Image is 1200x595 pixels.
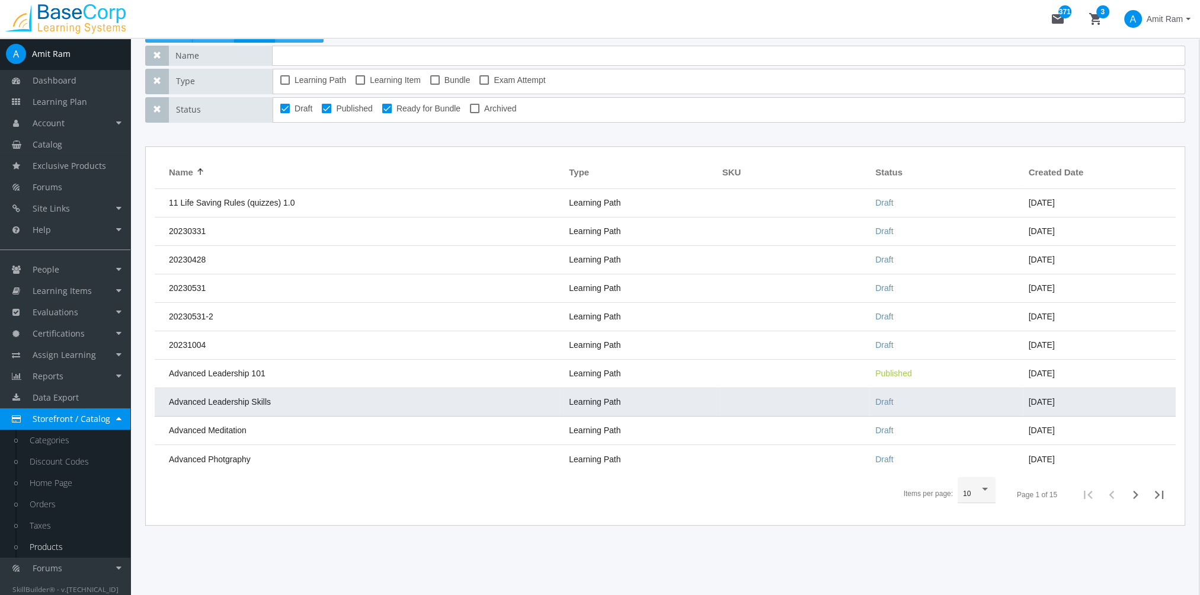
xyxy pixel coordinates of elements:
span: Published [336,101,373,116]
span: 11 Life Saving Rules (quizzes) 1.0 [169,198,295,207]
div: Page 1 of 15 [1017,490,1057,500]
div: Created Date [1029,166,1095,178]
div: Items per page: [904,489,953,499]
span: A [6,44,26,64]
span: Learning Path [569,340,620,350]
span: 2023-12-19 [1029,369,1055,378]
a: Categories [18,430,130,451]
span: Assign Learning [33,349,96,360]
span: A [1124,10,1142,28]
span: 20231004 [169,340,206,350]
span: Name [168,46,272,66]
span: Reports [33,370,63,382]
span: Draft [295,101,312,116]
span: Learning Path [569,198,620,207]
span: Created Date [1029,166,1084,178]
span: Evaluations [33,306,78,318]
span: Draft [875,312,893,321]
mat-select: Items per page: [963,490,990,498]
span: Type [169,69,273,94]
span: Forums [33,181,62,193]
span: Data Export [33,392,79,403]
span: Name [169,166,193,178]
span: 20230531 [169,283,206,293]
span: Learning Path [569,255,620,264]
span: Forums [33,562,62,574]
span: Catalog [33,139,62,150]
span: Exam Attempt [494,73,545,87]
span: Learning Path [569,312,620,321]
span: Exclusive Products [33,160,106,171]
span: Published [875,369,912,378]
span: Certifications [33,328,85,339]
small: SkillBuilder® - v.[TECHNICAL_ID] [12,584,119,594]
span: SKU [722,166,741,178]
span: Learning Path [295,73,346,87]
a: Taxes [18,515,130,536]
span: Learning Path [569,369,620,378]
span: 2023-03-31 [1029,226,1055,236]
span: Learning Plan [33,96,87,107]
span: Learning Items [33,285,92,296]
span: Type [569,166,589,178]
span: Status [169,97,273,123]
span: Draft [875,397,893,407]
span: 2023-10-04 [1029,340,1055,350]
span: 20230428 [169,255,206,264]
a: Orders [18,494,130,515]
span: Learning Path [569,426,620,435]
span: 10 [963,490,971,498]
span: Advanced Meditation [169,426,247,435]
span: Advanced Photgraphy [169,455,251,464]
span: 20230331 [169,226,206,236]
span: Learning Item [370,73,421,87]
div: Name [169,166,204,178]
a: Products [18,536,130,558]
span: Storefront / Catalog [33,413,110,424]
span: Draft [875,283,893,293]
span: Status [875,166,903,178]
a: Discount Codes [18,451,130,472]
mat-icon: shopping_cart [1089,12,1103,26]
span: 20230531-2 [169,312,213,321]
span: Help [33,224,51,235]
span: Ready for Bundle [396,101,460,116]
span: Account [33,117,65,129]
span: Draft [875,255,893,264]
span: Learning Path [569,226,620,236]
button: Last page [1147,483,1171,507]
span: 2020-09-10 [1029,198,1055,207]
span: 2024-02-29 [1029,312,1055,321]
span: 2020-10-09 [1029,455,1055,464]
span: Draft [875,455,893,464]
span: Archived [484,101,516,116]
span: People [33,264,59,275]
span: Learning Path [569,283,620,293]
span: Advanced Leadership 101 [169,369,265,378]
button: Next page [1124,483,1147,507]
mat-icon: mail [1051,12,1065,26]
span: Amit Ram [1147,8,1183,30]
span: Learning Path [569,455,620,464]
span: Advanced Leadership Skills [169,397,271,407]
a: Home Page [18,472,130,494]
span: 2025-08-11 [1029,397,1055,407]
span: Draft [875,426,893,435]
div: Amit Ram [32,48,71,60]
span: Draft [875,340,893,350]
span: Bundle [444,73,471,87]
span: Site Links [33,203,70,214]
button: Previous page [1100,483,1124,507]
span: Learning Path [569,397,620,407]
span: 2024-02-29 [1029,283,1055,293]
span: Draft [875,198,893,207]
span: Dashboard [33,75,76,86]
span: 2020-10-26 [1029,426,1055,435]
span: Draft [875,226,893,236]
span: 2023-04-28 [1029,255,1055,264]
button: First Page [1076,483,1100,507]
